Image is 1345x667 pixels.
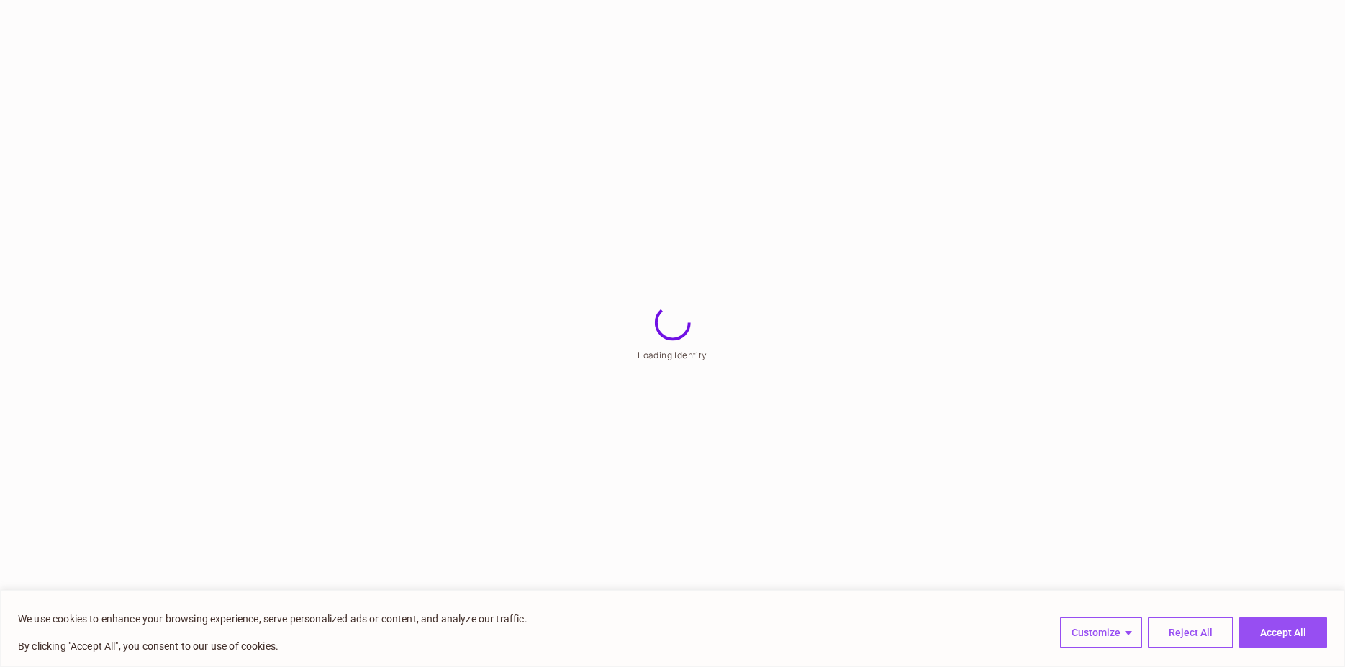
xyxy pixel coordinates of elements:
p: We use cookies to enhance your browsing experience, serve personalized ads or content, and analyz... [18,610,527,627]
p: By clicking "Accept All", you consent to our use of cookies. [18,637,527,655]
button: Customize [1060,617,1142,648]
button: Accept All [1239,617,1327,648]
button: Reject All [1148,617,1233,648]
span: Loading Identity [638,349,707,360]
